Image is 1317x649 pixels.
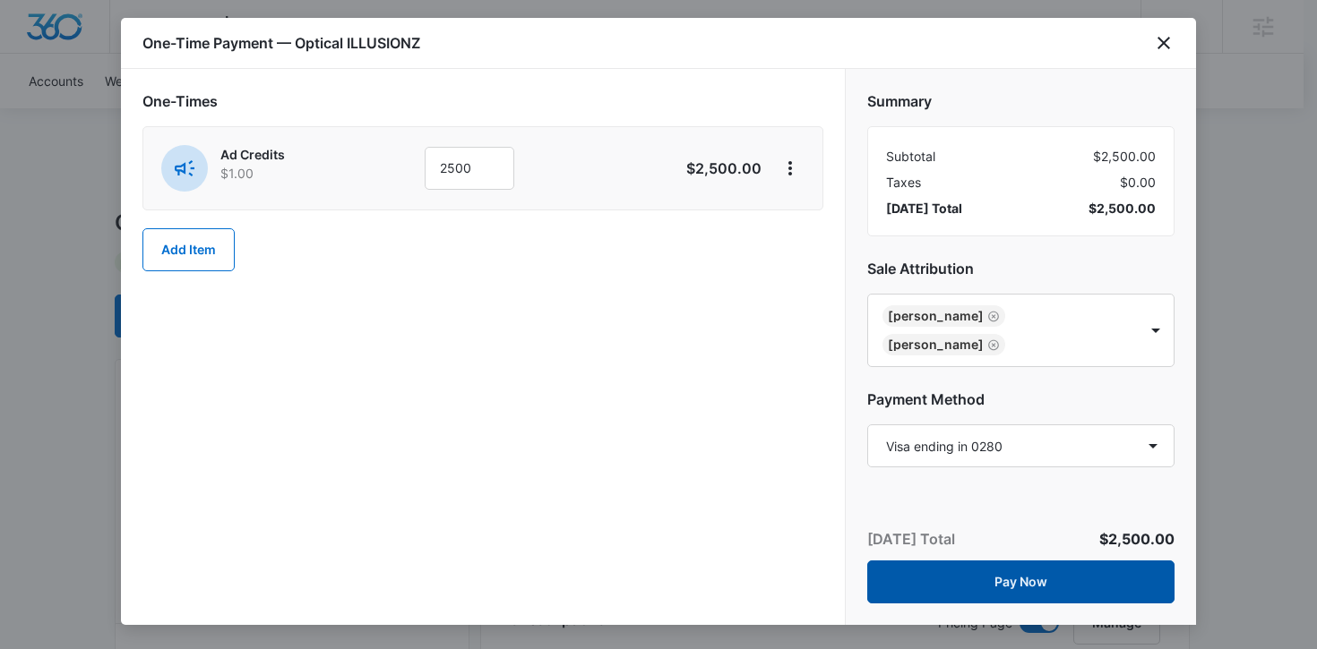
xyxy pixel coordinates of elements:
[984,338,1000,351] div: Remove Kyle Kogl
[220,145,374,164] p: Ad Credits
[1153,32,1175,54] button: close
[867,560,1175,603] button: Pay Now
[1089,199,1156,218] span: $2,500.00
[886,173,921,192] span: Taxes
[425,147,514,190] input: 1
[867,90,1175,112] h2: Summary
[220,164,374,183] p: $1.00
[888,338,984,351] div: [PERSON_NAME]
[776,154,805,183] button: View More
[677,158,762,179] p: $2,500.00
[867,258,1175,279] h2: Sale Attribution
[984,310,1000,322] div: Remove Kaitlyn Thiem
[886,199,962,218] span: [DATE] Total
[886,147,935,166] span: Subtotal
[888,310,984,322] div: [PERSON_NAME]
[142,90,823,112] h2: One-Times
[1099,530,1175,548] span: $2,500.00
[1120,173,1156,192] span: $0.00
[142,228,235,271] button: Add Item
[867,389,1175,410] h2: Payment Method
[886,147,1156,166] div: $2,500.00
[867,528,955,550] p: [DATE] Total
[142,32,420,54] h1: One-Time Payment — Optical ILLUSIONZ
